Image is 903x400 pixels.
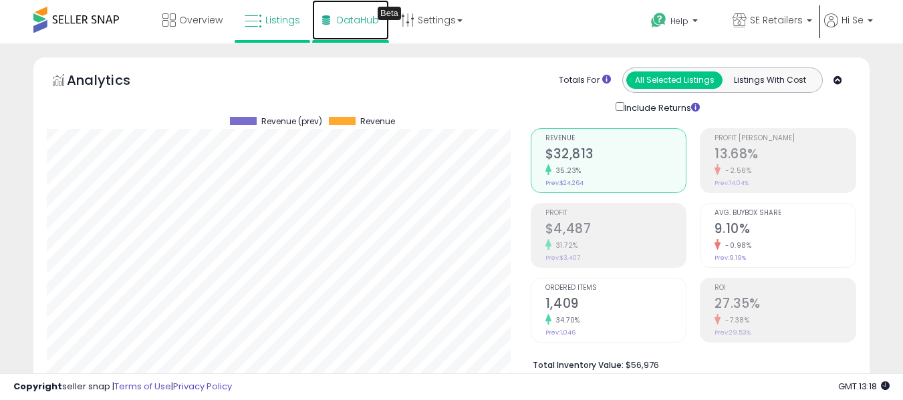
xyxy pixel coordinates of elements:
div: Include Returns [606,99,716,115]
button: Listings With Cost [722,71,818,89]
span: DataHub [337,13,379,27]
span: ROI [715,284,856,292]
small: Prev: $3,407 [545,254,580,262]
small: Prev: 1,046 [545,329,575,337]
h2: $4,487 [545,221,686,239]
div: Totals For [559,74,611,87]
a: Privacy Policy [173,380,232,393]
small: 31.72% [551,240,578,250]
small: Prev: 9.19% [715,254,746,262]
small: -0.98% [721,240,751,250]
li: $56,976 [533,356,846,372]
small: 35.23% [551,166,582,176]
small: Prev: 14.04% [715,179,749,187]
a: Hi Se [824,13,873,43]
a: Help [640,2,721,43]
span: Help [670,15,688,27]
h2: $32,813 [545,146,686,164]
span: Avg. Buybox Share [715,210,856,217]
h2: 9.10% [715,221,856,239]
button: All Selected Listings [626,71,723,89]
small: Prev: $24,264 [545,179,584,187]
h5: Analytics [67,71,156,93]
h2: 1,409 [545,296,686,314]
span: Profit [545,210,686,217]
span: Hi Se [842,13,864,27]
small: Prev: 29.53% [715,329,751,337]
h2: 13.68% [715,146,856,164]
small: -2.56% [721,166,751,176]
span: Overview [179,13,223,27]
h2: 27.35% [715,296,856,314]
b: Total Inventory Value: [533,359,624,371]
a: Terms of Use [114,380,171,393]
span: 2025-08-13 13:18 GMT [838,380,890,393]
i: Get Help [650,12,667,29]
span: Revenue [545,135,686,142]
div: Tooltip anchor [378,7,401,20]
span: SE Retailers [750,13,803,27]
span: Listings [265,13,300,27]
div: seller snap | | [13,381,232,393]
strong: Copyright [13,380,62,393]
small: -7.38% [721,315,749,325]
span: Profit [PERSON_NAME] [715,135,856,142]
small: 34.70% [551,315,580,325]
span: Revenue [360,117,395,126]
span: Ordered Items [545,284,686,292]
span: Revenue (prev) [261,117,322,126]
